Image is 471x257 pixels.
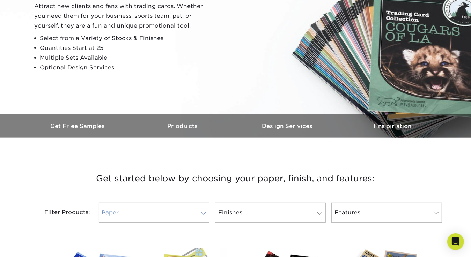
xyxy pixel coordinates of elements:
a: Design Services [236,114,340,138]
li: Quantities Start at 25 [40,43,209,53]
h3: Get Free Samples [26,123,131,129]
h3: Inspiration [340,123,445,129]
h3: Products [131,123,236,129]
li: Multiple Sets Available [40,53,209,63]
p: Attract new clients and fans with trading cards. Whether you need them for your business, sports ... [35,1,209,31]
li: Select from a Variety of Stocks & Finishes [40,33,209,43]
li: Optional Design Services [40,63,209,73]
a: Inspiration [340,114,445,138]
h3: Design Services [236,123,340,129]
a: Features [331,203,442,223]
a: Products [131,114,236,138]
div: Filter Products: [26,203,96,223]
h3: Get started below by choosing your paper, finish, and features: [31,163,440,194]
a: Paper [99,203,209,223]
div: Open Intercom Messenger [447,233,464,250]
a: Finishes [215,203,326,223]
a: Get Free Samples [26,114,131,138]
